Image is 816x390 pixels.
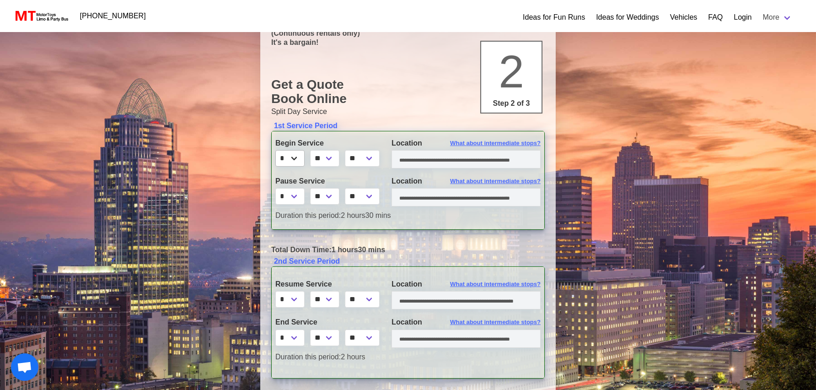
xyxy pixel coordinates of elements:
a: Vehicles [670,12,698,23]
a: Open chat [11,353,38,381]
a: FAQ [708,12,723,23]
span: What about intermediate stops? [450,318,541,327]
label: Resume Service [275,279,378,290]
span: Duration this period: [275,211,341,219]
span: What about intermediate stops? [450,177,541,186]
span: 30 mins [365,211,391,219]
span: 2 [499,46,524,97]
span: Location [392,139,422,147]
label: End Service [275,317,378,328]
a: Ideas for Weddings [596,12,659,23]
span: 30 mins [358,246,386,254]
a: Ideas for Fun Runs [523,12,585,23]
p: It's a bargain! [271,38,545,47]
span: What about intermediate stops? [450,139,541,148]
span: Total Down Time: [271,246,332,254]
label: Location [392,279,541,290]
div: 2 hours [268,210,548,221]
div: 2 hours [268,352,385,363]
label: Begin Service [275,138,378,149]
p: (Continuous rentals only) [271,29,545,38]
a: More [757,8,798,27]
span: Location [392,177,422,185]
p: Split Day Service [271,106,545,117]
h1: Get a Quote Book Online [271,77,545,106]
div: 1 hours [264,244,552,255]
p: Step 2 of 3 [485,98,538,109]
span: Duration this period: [275,353,341,361]
a: Login [734,12,752,23]
label: Location [392,317,541,328]
span: What about intermediate stops? [450,280,541,289]
a: [PHONE_NUMBER] [75,7,151,25]
img: MotorToys Logo [13,10,69,22]
label: Pause Service [275,176,378,187]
